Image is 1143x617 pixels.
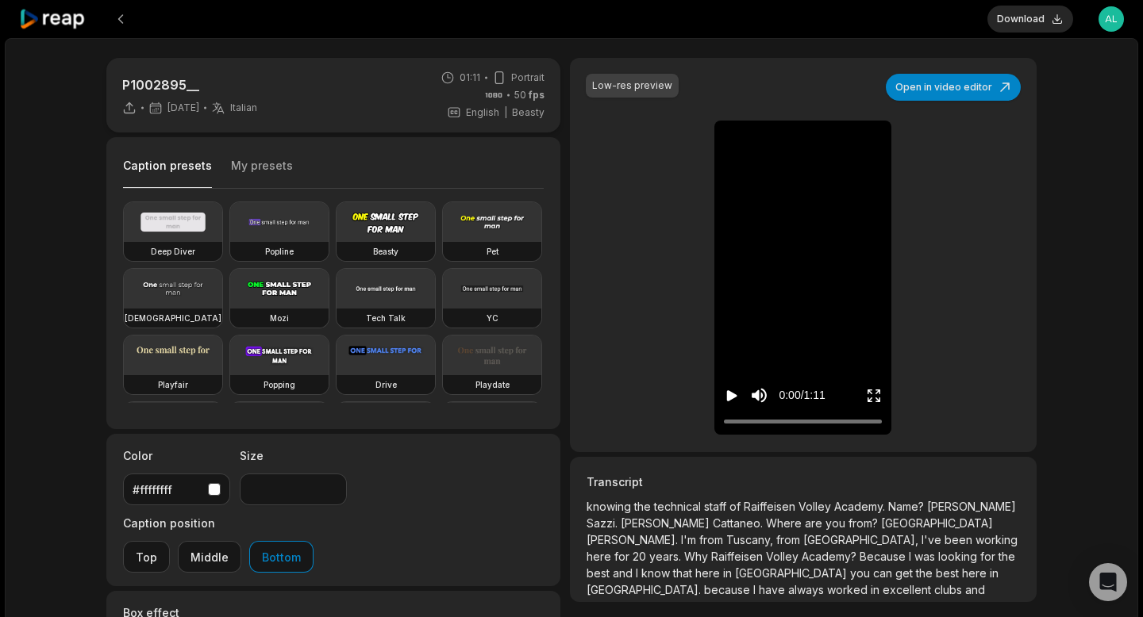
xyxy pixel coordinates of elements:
[125,312,221,324] h3: [DEMOGRAPHIC_DATA]
[895,566,916,580] span: get
[684,550,711,563] span: Why
[634,500,654,513] span: the
[487,245,498,258] h3: Pet
[766,516,805,530] span: Where
[779,387,825,404] div: 0:00 / 1:11
[999,550,1015,563] span: the
[849,516,881,530] span: from?
[987,6,1073,33] button: Download
[1089,563,1127,601] div: Open Intercom Messenger
[673,566,695,580] span: that
[122,75,257,94] p: P1002895__
[749,385,769,405] button: Mute sound
[927,500,1016,513] span: [PERSON_NAME]
[240,447,347,464] label: Size
[587,533,681,546] span: [PERSON_NAME].
[649,550,684,563] span: years.
[373,245,398,258] h3: Beasty
[788,583,827,596] span: always
[704,500,729,513] span: staff
[965,583,985,596] span: and
[834,500,888,513] span: Academy.
[695,566,723,580] span: here
[866,381,882,410] button: Enter Fullscreen
[249,541,314,573] button: Bottom
[231,158,293,188] button: My presets
[636,566,641,580] span: I
[123,158,212,189] button: Caption presets
[938,550,980,563] span: looking
[529,89,545,101] span: fps
[587,566,613,580] span: best
[753,583,759,596] span: I
[681,533,699,546] span: I'm
[934,583,965,596] span: clubs
[151,245,195,258] h3: Deep Diver
[909,550,914,563] span: I
[711,550,766,563] span: Raiffeisen
[799,500,834,513] span: Volley
[511,71,545,85] span: Portrait
[230,102,257,114] span: Italian
[766,550,802,563] span: Volley
[976,533,1018,546] span: working
[466,105,499,120] span: English
[922,533,945,546] span: I've
[633,550,649,563] span: 20
[871,583,883,596] span: in
[729,500,744,513] span: of
[881,516,993,530] span: [GEOGRAPHIC_DATA]
[621,516,713,530] span: [PERSON_NAME]
[133,481,202,498] div: #ffffffff
[962,566,990,580] span: here
[980,550,999,563] span: for
[366,312,406,324] h3: Tech Talk
[123,447,230,464] label: Color
[873,566,895,580] span: can
[936,566,962,580] span: best
[587,473,1020,490] h3: Transcript
[265,245,294,258] h3: Popline
[123,541,170,573] button: Top
[805,516,825,530] span: are
[744,500,799,513] span: Raiffeisen
[776,533,803,546] span: from
[587,500,634,513] span: knowing
[886,74,1021,101] button: Open in video editor
[825,516,849,530] span: you
[945,533,976,546] span: been
[914,550,938,563] span: was
[178,541,241,573] button: Middle
[713,516,766,530] span: Cattaneo.
[158,378,188,391] h3: Playfair
[592,79,672,93] div: Low-res preview
[723,566,735,580] span: in
[726,533,776,546] span: Tuscany,
[375,378,397,391] h3: Drive
[827,583,871,596] span: worked
[699,533,726,546] span: from
[123,473,230,505] button: #ffffffff
[735,566,850,580] span: [GEOGRAPHIC_DATA]
[704,583,753,596] span: because
[475,378,510,391] h3: Playdate
[803,533,922,546] span: [GEOGRAPHIC_DATA],
[613,566,636,580] span: and
[123,515,314,531] label: Caption position
[860,550,909,563] span: Because
[888,500,927,513] span: Name?
[641,566,673,580] span: know
[850,566,873,580] span: you
[270,312,289,324] h3: Mozi
[883,583,934,596] span: excellent
[802,550,860,563] span: Academy?
[487,312,498,324] h3: YC
[514,88,545,102] span: 50
[759,583,788,596] span: have
[724,381,740,410] button: Play video
[990,566,999,580] span: in
[167,102,199,114] span: [DATE]
[264,378,295,391] h3: Popping
[614,550,633,563] span: for
[512,105,545,120] span: Beasty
